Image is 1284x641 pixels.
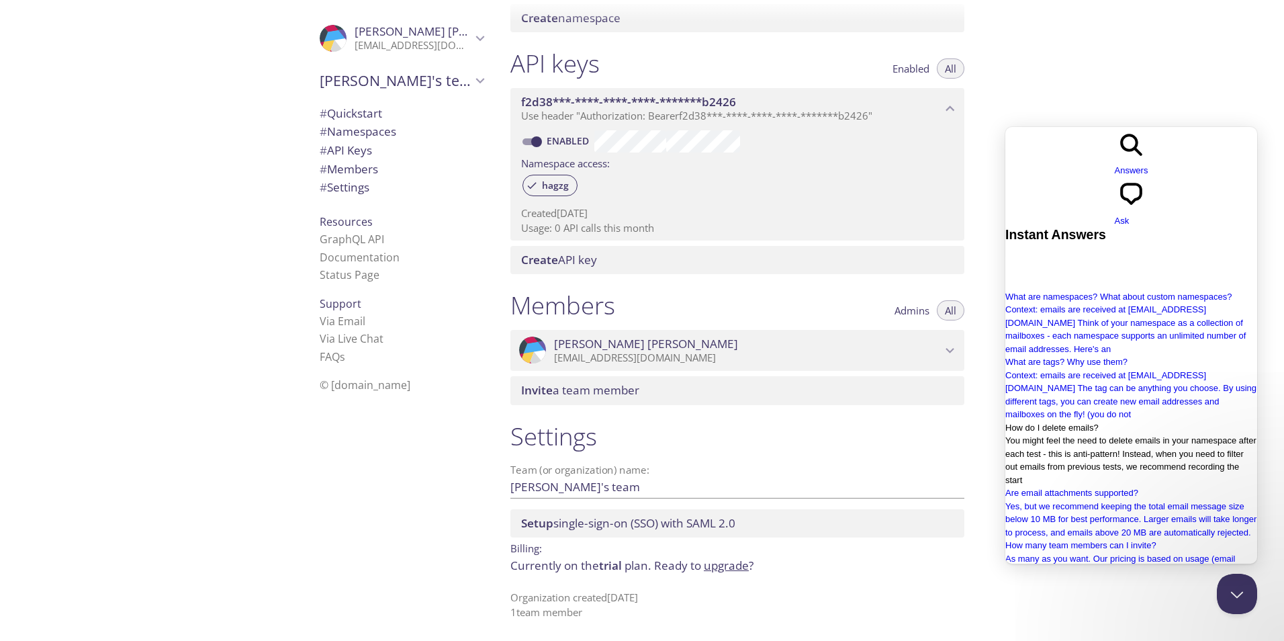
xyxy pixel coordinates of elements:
div: Jake Campbell [309,16,494,60]
div: Create API Key [510,246,964,274]
span: s [340,349,345,364]
span: # [320,105,327,121]
span: hagzg [534,179,577,191]
div: hagzg [522,175,578,196]
a: Enabled [545,134,594,147]
div: Jake's team [309,63,494,98]
span: Setup [521,515,553,531]
div: Invite a team member [510,376,964,404]
span: © [DOMAIN_NAME] [320,378,410,392]
h1: API keys [510,48,600,79]
span: Quickstart [320,105,382,121]
p: Created [DATE] [521,206,954,220]
div: Team Settings [309,178,494,197]
span: Resources [320,214,373,229]
a: Via Live Chat [320,331,383,346]
p: [EMAIL_ADDRESS][DOMAIN_NAME] [554,351,942,365]
span: Ready to ? [654,558,753,573]
iframe: Help Scout Beacon - Close [1217,574,1257,614]
span: Namespaces [320,124,396,139]
span: Invite [521,382,553,398]
button: Enabled [884,58,937,79]
span: single-sign-on (SSO) with SAML 2.0 [521,515,735,531]
button: Admins [886,300,937,320]
div: API Keys [309,141,494,160]
span: # [320,179,327,195]
span: a team member [521,382,639,398]
span: # [320,142,327,158]
span: API key [521,252,597,267]
a: Documentation [320,250,400,265]
iframe: Help Scout Beacon - Live Chat, Contact Form, and Knowledge Base [1005,127,1257,564]
span: trial [599,558,622,573]
button: All [937,300,964,320]
p: Usage: 0 API calls this month [521,221,954,235]
a: upgrade [704,558,749,573]
span: Create [521,252,558,267]
span: Support [320,296,361,311]
div: Jake Campbell [510,330,964,372]
div: Members [309,160,494,179]
a: Status Page [320,267,379,282]
div: Namespaces [309,122,494,141]
p: Organization created [DATE] 1 team member [510,591,964,619]
h1: Settings [510,421,964,452]
p: [EMAIL_ADDRESS][DOMAIN_NAME] [355,39,471,52]
button: All [937,58,964,79]
span: Members [320,161,378,177]
span: [PERSON_NAME] [PERSON_NAME] [355,24,539,39]
h1: Members [510,290,615,320]
p: Currently on the plan. [510,557,964,574]
span: Settings [320,179,369,195]
span: [PERSON_NAME] [PERSON_NAME] [554,337,738,351]
a: Via Email [320,314,365,329]
span: API Keys [320,142,372,158]
label: Namespace access: [521,153,610,172]
div: Setup SSO [510,509,964,538]
a: GraphQL API [320,232,384,247]
span: [PERSON_NAME]'s team [320,71,471,90]
span: # [320,161,327,177]
a: FAQ [320,349,345,364]
span: # [320,124,327,139]
p: Billing: [510,538,964,557]
label: Team (or organization) name: [510,465,650,475]
div: Quickstart [309,104,494,123]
